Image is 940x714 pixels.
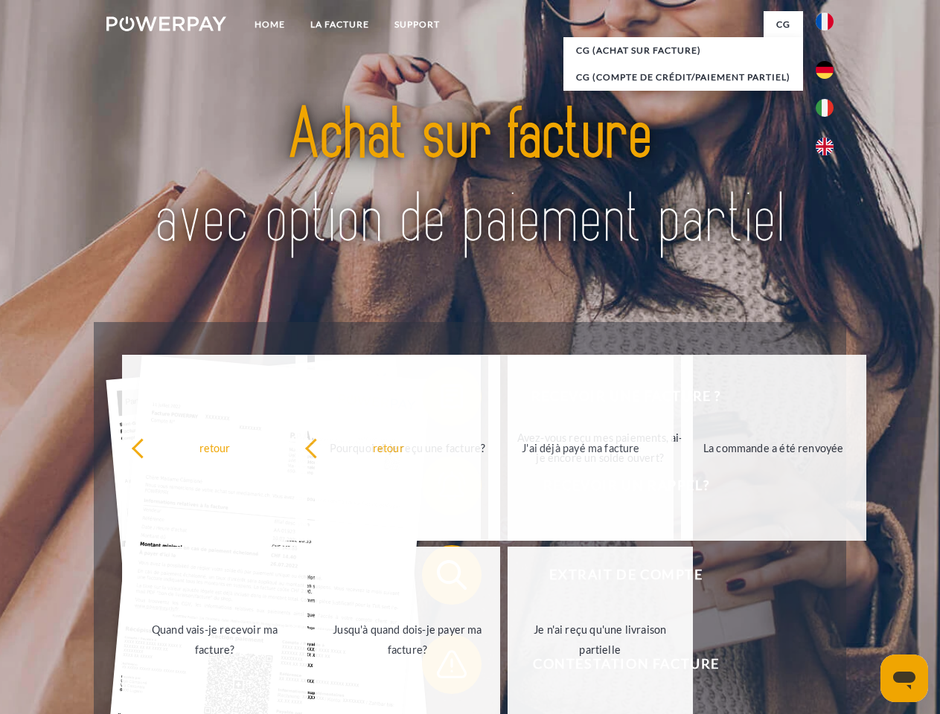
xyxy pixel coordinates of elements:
[563,64,803,91] a: CG (Compte de crédit/paiement partiel)
[880,654,928,702] iframe: Bouton de lancement de la fenêtre de messagerie
[816,138,834,155] img: en
[298,11,382,38] a: LA FACTURE
[497,437,665,457] div: J'ai déjà payé ma facture
[242,11,298,38] a: Home
[304,437,472,457] div: retour
[324,620,491,660] div: Jusqu'à quand dois-je payer ma facture?
[816,61,834,79] img: de
[142,71,798,285] img: title-powerpay_fr.svg
[690,437,857,457] div: La commande a été renvoyée
[816,13,834,30] img: fr
[517,620,684,660] div: Je n'ai reçu qu'une livraison partielle
[131,437,298,457] div: retour
[816,99,834,117] img: it
[382,11,453,38] a: Support
[106,16,226,31] img: logo-powerpay-white.svg
[563,37,803,64] a: CG (achat sur facture)
[131,620,298,660] div: Quand vais-je recevoir ma facture?
[764,11,803,38] a: CG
